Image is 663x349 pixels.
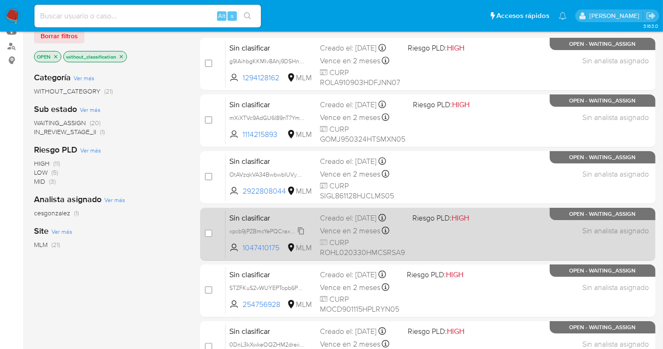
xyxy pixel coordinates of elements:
input: Buscar usuario o caso... [34,10,261,22]
a: Salir [646,11,656,21]
span: 3.163.0 [643,22,658,30]
span: Alt [218,11,226,20]
span: s [231,11,234,20]
span: Accesos rápidos [496,11,549,21]
a: Notificaciones [559,12,567,20]
p: nancy.sanchezgarcia@mercadolibre.com.mx [589,11,643,20]
button: search-icon [238,9,257,23]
